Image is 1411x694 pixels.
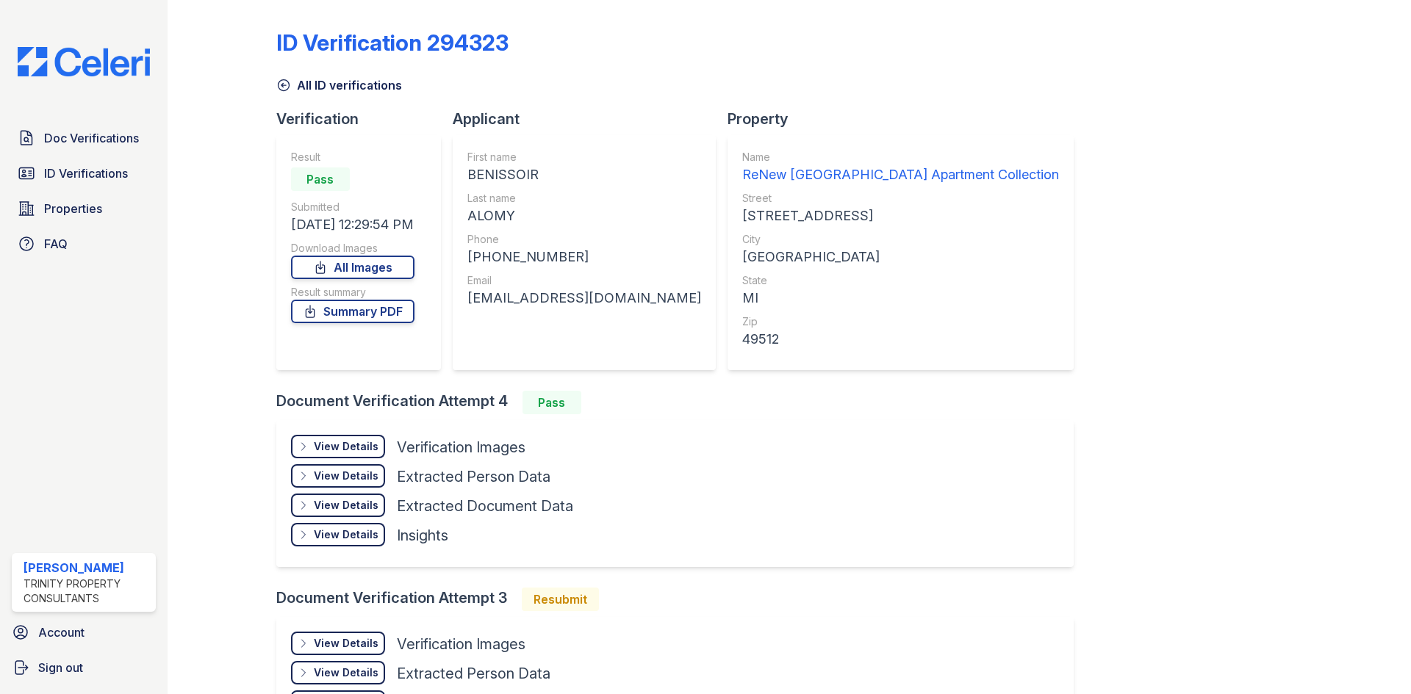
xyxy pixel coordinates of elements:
a: Properties [12,194,156,223]
a: ID Verifications [12,159,156,188]
div: ReNew [GEOGRAPHIC_DATA] Apartment Collection [742,165,1059,185]
div: Insights [397,525,448,546]
span: FAQ [44,235,68,253]
a: Doc Verifications [12,123,156,153]
div: [GEOGRAPHIC_DATA] [742,247,1059,267]
div: [STREET_ADDRESS] [742,206,1059,226]
div: [DATE] 12:29:54 PM [291,214,414,235]
div: View Details [314,636,378,651]
div: Pass [523,391,581,414]
div: Pass [291,167,350,191]
div: ALOMY [467,206,701,226]
div: Phone [467,232,701,247]
div: [PHONE_NUMBER] [467,247,701,267]
div: Verification Images [397,634,525,654]
div: Result [291,150,414,165]
div: Document Verification Attempt 3 [276,588,1085,611]
div: Resubmit [522,588,599,611]
div: State [742,273,1059,288]
span: ID Verifications [44,165,128,182]
div: Extracted Person Data [397,466,550,487]
div: Download Images [291,241,414,256]
div: First name [467,150,701,165]
div: MI [742,288,1059,308]
a: Sign out [6,653,162,682]
a: All ID verifications [276,76,402,94]
span: Account [38,623,85,641]
a: FAQ [12,229,156,259]
a: All Images [291,256,414,279]
div: Applicant [453,109,728,129]
span: Properties [44,200,102,217]
div: [PERSON_NAME] [24,559,150,576]
div: Property [728,109,1085,129]
div: View Details [314,527,378,542]
div: ID Verification 294323 [276,29,509,56]
div: View Details [314,439,378,454]
a: Account [6,618,162,647]
div: Last name [467,191,701,206]
div: Extracted Document Data [397,496,573,516]
div: City [742,232,1059,247]
div: BENISSOIR [467,165,701,185]
div: 49512 [742,329,1059,350]
span: Doc Verifications [44,129,139,147]
div: View Details [314,498,378,513]
div: Result summary [291,285,414,300]
div: Extracted Person Data [397,663,550,684]
div: Verification [276,109,453,129]
span: Sign out [38,659,83,676]
div: Trinity Property Consultants [24,576,150,606]
img: CE_Logo_Blue-a8612792a0a2168367f1c8372b55b34899dd931a85d93a1a3d3e32e68fde9ad4.png [6,47,162,76]
div: Zip [742,314,1059,329]
a: Summary PDF [291,300,414,323]
div: [EMAIL_ADDRESS][DOMAIN_NAME] [467,288,701,308]
a: Name ReNew [GEOGRAPHIC_DATA] Apartment Collection [742,150,1059,185]
div: Document Verification Attempt 4 [276,391,1085,414]
div: View Details [314,665,378,680]
div: Verification Images [397,437,525,458]
div: Submitted [291,200,414,214]
div: Street [742,191,1059,206]
div: View Details [314,469,378,483]
div: Email [467,273,701,288]
div: Name [742,150,1059,165]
